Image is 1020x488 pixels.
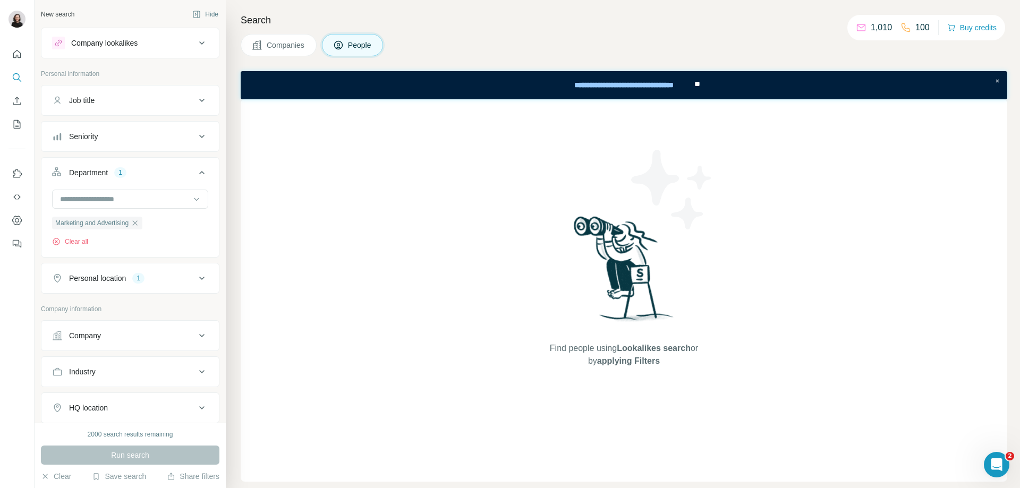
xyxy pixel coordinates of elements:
[597,356,660,365] span: applying Filters
[69,273,126,284] div: Personal location
[8,115,25,134] button: My lists
[41,359,219,384] button: Industry
[41,10,74,19] div: New search
[915,21,930,34] p: 100
[41,124,219,149] button: Seniority
[167,471,219,482] button: Share filters
[69,403,108,413] div: HQ location
[871,21,892,34] p: 1,010
[41,266,219,291] button: Personal location1
[617,344,691,353] span: Lookalikes search
[132,273,144,283] div: 1
[8,234,25,253] button: Feedback
[947,20,997,35] button: Buy credits
[69,330,101,341] div: Company
[348,40,372,50] span: People
[8,68,25,87] button: Search
[92,471,146,482] button: Save search
[41,88,219,113] button: Job title
[185,6,226,22] button: Hide
[241,13,1007,28] h4: Search
[569,213,679,332] img: Surfe Illustration - Woman searching with binoculars
[71,38,138,48] div: Company lookalikes
[624,142,720,237] img: Surfe Illustration - Stars
[41,471,71,482] button: Clear
[55,218,129,228] span: Marketing and Advertising
[69,131,98,142] div: Seniority
[114,168,126,177] div: 1
[88,430,173,439] div: 2000 search results remaining
[241,71,1007,99] iframe: Banner
[8,45,25,64] button: Quick start
[8,11,25,28] img: Avatar
[8,164,25,183] button: Use Surfe on LinkedIn
[41,30,219,56] button: Company lookalikes
[41,69,219,79] p: Personal information
[984,452,1009,477] iframe: Intercom live chat
[8,187,25,207] button: Use Surfe API
[41,323,219,348] button: Company
[539,342,709,367] span: Find people using or by
[41,395,219,421] button: HQ location
[1006,452,1014,460] span: 2
[52,237,88,246] button: Clear all
[267,40,305,50] span: Companies
[69,366,96,377] div: Industry
[41,304,219,314] p: Company information
[69,167,108,178] div: Department
[8,91,25,110] button: Enrich CSV
[8,211,25,230] button: Dashboard
[69,95,95,106] div: Job title
[41,160,219,190] button: Department1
